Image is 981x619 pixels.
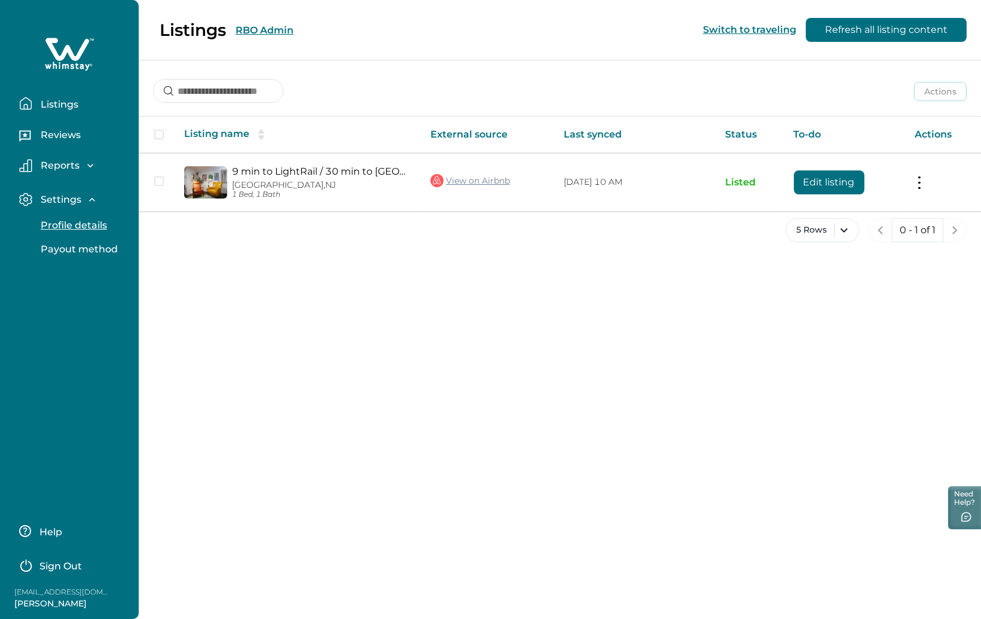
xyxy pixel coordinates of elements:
p: [DATE] 10 AM [564,176,706,188]
p: [EMAIL_ADDRESS][DOMAIN_NAME] [14,586,110,598]
button: Actions [914,82,967,101]
p: Reports [37,160,80,172]
p: Payout method [37,243,118,255]
button: Help [19,519,125,543]
button: Switch to traveling [703,24,796,35]
p: Reviews [37,129,81,141]
button: Sign Out [19,553,125,577]
p: Help [36,526,62,538]
p: Listings [160,20,226,40]
button: RBO Admin [236,25,294,36]
button: Listings [19,92,129,115]
p: [GEOGRAPHIC_DATA], NJ [232,180,411,190]
th: Last synced [554,117,716,153]
button: sorting [249,129,273,141]
p: Sign Out [39,560,82,572]
th: External source [421,117,554,153]
button: next page [943,218,967,242]
button: Payout method [27,237,137,261]
th: To-do [784,117,906,153]
p: 1 Bed, 1 Bath [232,190,411,199]
button: 5 Rows [786,218,859,242]
a: 9 min to LightRail / 30 min to [GEOGRAPHIC_DATA] [232,166,411,177]
p: 0 - 1 of 1 [900,224,936,236]
th: Status [716,117,784,153]
p: Listed [725,176,775,188]
button: Settings [19,193,129,206]
th: Listing name [175,117,421,153]
p: [PERSON_NAME] [14,598,110,610]
button: Edit listing [794,170,864,194]
button: 0 - 1 of 1 [892,218,943,242]
button: Refresh all listing content [806,18,967,42]
img: propertyImage_9 min to LightRail / 30 min to NYC [184,166,227,199]
button: Reports [19,159,129,172]
p: Profile details [37,219,107,231]
button: Profile details [27,214,137,237]
button: Reviews [19,125,129,149]
p: Listings [37,99,78,111]
th: Actions [905,117,981,153]
button: previous page [869,218,893,242]
p: Settings [37,194,81,206]
div: Settings [19,214,129,261]
a: View on Airbnb [430,173,510,188]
